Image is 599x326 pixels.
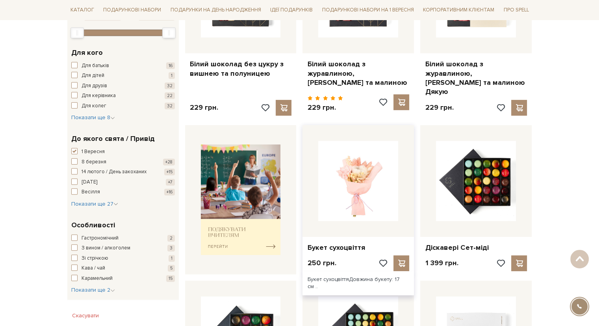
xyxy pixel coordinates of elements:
[302,271,414,295] div: Букет сухоцвіттяДовжина букету: 17 см ..
[165,103,175,109] span: 32
[71,92,175,100] button: Для керівника 22
[169,255,175,262] span: 1
[71,158,175,166] button: 8 березня +28
[307,243,409,252] a: Букет сухоцвіття
[169,72,175,79] span: 1
[71,168,175,176] button: 14 лютого / День закоханих +15
[501,4,532,16] a: Про Spell
[71,188,175,196] button: Весілля +16
[167,235,175,242] span: 2
[168,265,175,272] span: 5
[318,141,398,221] img: Букет сухоцвіття
[82,188,100,196] span: Весілля
[100,4,164,16] a: Подарункові набори
[82,178,97,186] span: [DATE]
[71,102,175,110] button: Для колег 32
[71,148,175,156] button: 1 Вересня
[71,62,175,70] button: Для батьків 16
[190,103,218,112] p: 229 грн.
[70,27,84,38] div: Min
[71,286,115,294] button: Показати ще 2
[425,259,458,268] p: 1 399 грн.
[71,275,175,283] button: Карамельний 15
[71,178,175,186] button: [DATE] +7
[164,169,175,175] span: +15
[71,82,175,90] button: Для друзів 32
[71,133,155,144] span: До якого свята / Привід
[163,159,175,165] span: +28
[71,72,175,80] button: Для дітей 1
[162,27,176,38] div: Max
[165,82,175,89] span: 32
[71,255,175,262] button: Зі стрічкою 1
[267,4,316,16] a: Ідеї подарунків
[167,4,264,16] a: Подарунки на День народження
[82,275,113,283] span: Карамельний
[82,158,106,166] span: 8 березня
[67,309,104,322] button: Скасувати
[71,200,118,208] button: Показати ще 27
[420,3,497,17] a: Корпоративним клієнтам
[307,259,336,268] p: 250 грн.
[82,148,105,156] span: 1 Вересня
[82,264,105,272] span: Кава / чай
[71,264,175,272] button: Кава / чай 5
[71,244,175,252] button: З вином / алкоголем 3
[67,4,97,16] a: Каталог
[82,102,106,110] span: Для колег
[82,255,108,262] span: Зі стрічкою
[82,62,109,70] span: Для батьків
[425,243,527,252] a: Діскавері Сет-міді
[307,103,343,112] p: 229 грн.
[190,60,292,78] a: Білий шоколад без цукру з вишнею та полуницею
[71,47,103,58] span: Для кого
[71,220,115,230] span: Особливості
[71,200,118,207] span: Показати ще 27
[82,72,104,80] span: Для дітей
[82,82,107,90] span: Для друзів
[82,244,130,252] span: З вином / алкоголем
[82,234,119,242] span: Гастрономічний
[166,179,175,185] span: +7
[166,275,175,282] span: 15
[425,103,453,112] p: 229 грн.
[319,3,417,17] a: Подарункові набори на 1 Вересня
[201,144,281,255] img: banner
[71,287,115,293] span: Показати ще 2
[166,62,175,69] span: 16
[71,114,115,122] button: Показати ще 8
[82,92,116,100] span: Для керівника
[71,234,175,242] button: Гастрономічний 2
[167,245,175,251] span: 3
[165,92,175,99] span: 22
[307,60,409,87] a: Білий шоколад з журавлиною, [PERSON_NAME] та малиною
[425,60,527,97] a: Білий шоколад з журавлиною, [PERSON_NAME] та малиною Дякую
[82,168,147,176] span: 14 лютого / День закоханих
[164,189,175,195] span: +16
